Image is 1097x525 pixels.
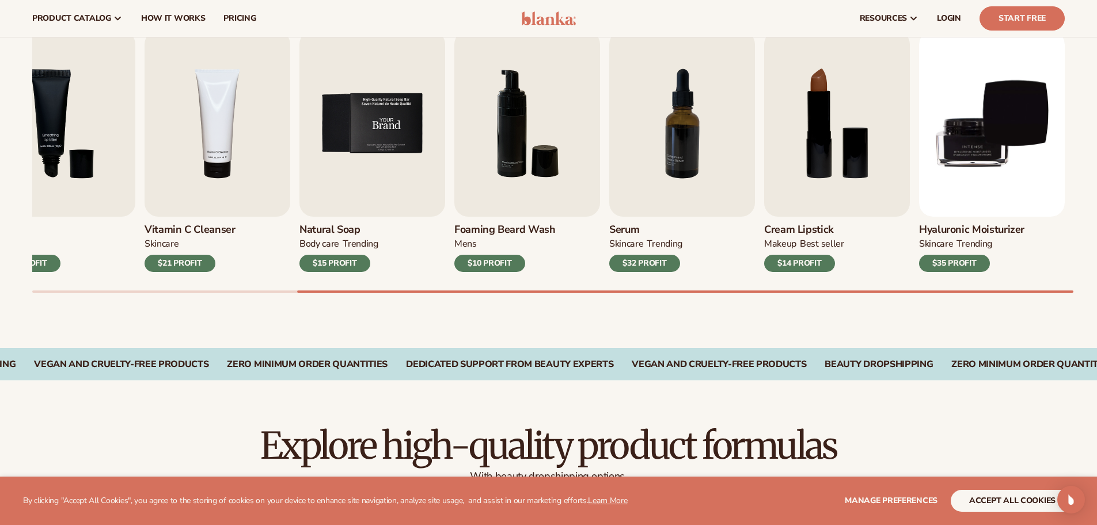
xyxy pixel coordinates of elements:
span: How It Works [141,14,206,23]
a: Start Free [980,6,1065,31]
button: accept all cookies [951,490,1074,512]
h3: Cream Lipstick [764,224,844,236]
img: Shopify Image 9 [299,31,445,217]
div: Beauty dropshipping [825,359,933,370]
span: product catalog [32,14,111,23]
div: Vegan and Cruelty-Free Products [632,359,806,370]
a: 8 / 9 [764,31,910,272]
h3: Hyaluronic moisturizer [919,224,1024,236]
div: SKINCARE [919,238,953,250]
div: TRENDING [647,238,682,250]
span: pricing [223,14,256,23]
div: TRENDING [956,238,992,250]
span: Manage preferences [845,495,937,506]
div: $10 PROFIT [454,255,525,272]
div: TRENDING [343,238,378,250]
a: 6 / 9 [454,31,600,272]
button: Manage preferences [845,490,937,512]
a: Learn More [588,495,627,506]
h3: Natural Soap [299,224,378,236]
div: MAKEUP [764,238,796,250]
h3: Vitamin C Cleanser [145,224,236,236]
div: $32 PROFIT [609,255,680,272]
div: mens [454,238,477,250]
a: 5 / 9 [299,31,445,272]
div: BEST SELLER [800,238,844,250]
div: $21 PROFIT [145,255,215,272]
div: SKINCARE [609,238,643,250]
p: With beauty dropshipping options. [32,470,1065,483]
span: LOGIN [937,14,961,23]
div: $15 PROFIT [299,255,370,272]
h2: Explore high-quality product formulas [32,426,1065,465]
a: 4 / 9 [145,31,290,272]
span: resources [860,14,907,23]
div: BODY Care [299,238,339,250]
div: $14 PROFIT [764,255,835,272]
a: 7 / 9 [609,31,755,272]
img: logo [521,12,576,25]
div: VEGAN AND CRUELTY-FREE PRODUCTS [34,359,208,370]
div: Skincare [145,238,179,250]
div: DEDICATED SUPPORT FROM BEAUTY EXPERTS [406,359,613,370]
p: By clicking "Accept All Cookies", you agree to the storing of cookies on your device to enhance s... [23,496,628,506]
h3: Serum [609,224,682,236]
div: $35 PROFIT [919,255,990,272]
div: Open Intercom Messenger [1057,486,1085,513]
a: 9 / 9 [919,31,1065,272]
h3: Foaming beard wash [454,224,556,236]
div: ZERO MINIMUM ORDER QUANTITIES [227,359,388,370]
